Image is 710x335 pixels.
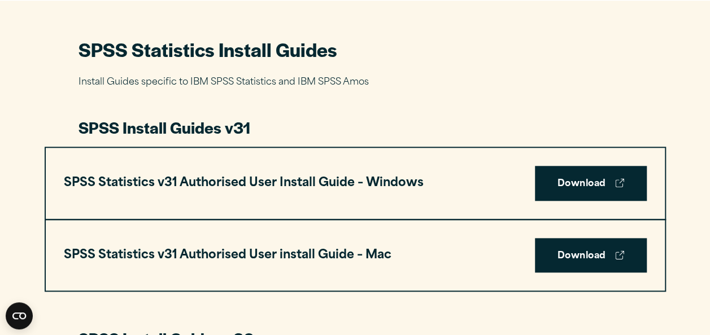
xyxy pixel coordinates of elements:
a: Download [535,238,647,273]
a: Download [535,166,647,201]
p: Install Guides specific to IBM SPSS Statistics and IBM SPSS Amos [79,74,632,91]
button: Open CMP widget [6,302,33,329]
h2: SPSS Statistics Install Guides [79,37,632,62]
h3: SPSS Statistics v31 Authorised User install Guide – Mac [64,245,391,266]
h3: SPSS Install Guides v31 [79,117,632,138]
h3: SPSS Statistics v31 Authorised User Install Guide – Windows [64,173,424,194]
